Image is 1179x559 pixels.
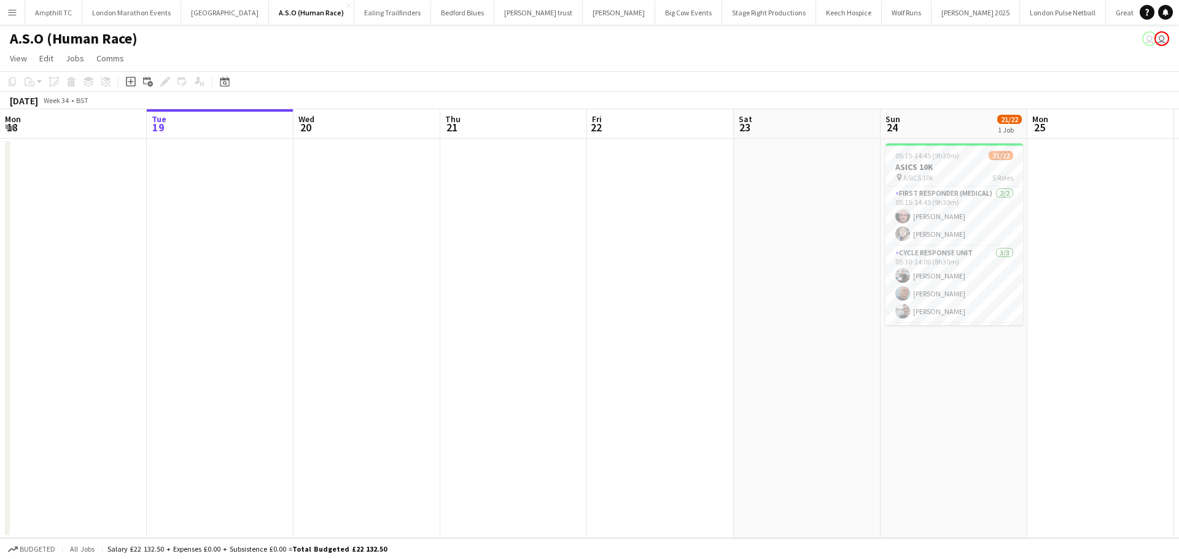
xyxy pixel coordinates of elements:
[583,1,655,25] button: [PERSON_NAME]
[431,1,494,25] button: Bedford Blues
[297,120,314,134] span: 20
[885,144,1023,325] app-job-card: 05:15-14:45 (9h30m)21/22ASICS 10K ASICS 10k5 RolesFirst Responder (Medical)2/205:15-14:45 (9h30m)...
[269,1,354,25] button: A.S.O (Human Race)
[882,1,932,25] button: Wolf Runs
[445,114,461,125] span: Thu
[1020,1,1106,25] button: London Pulse Netball
[1032,114,1048,125] span: Mon
[885,161,1023,172] h3: ASICS 10K
[443,120,461,134] span: 21
[885,187,1023,246] app-card-role: First Responder (Medical)2/205:15-14:45 (9h30m)[PERSON_NAME][PERSON_NAME]
[292,544,387,553] span: Total Budgeted £22 132.50
[494,1,583,25] button: [PERSON_NAME] trust
[39,53,53,64] span: Edit
[61,50,89,66] a: Jobs
[5,50,32,66] a: View
[1154,31,1169,46] app-user-avatar: Mark Boobier
[989,151,1013,160] span: 21/22
[997,115,1022,124] span: 21/22
[96,53,124,64] span: Comms
[34,50,58,66] a: Edit
[68,544,97,553] span: All jobs
[66,53,84,64] span: Jobs
[3,120,21,134] span: 18
[10,53,27,64] span: View
[816,1,882,25] button: Keech Hospice
[884,120,900,134] span: 24
[992,173,1013,182] span: 5 Roles
[298,114,314,125] span: Wed
[76,96,88,105] div: BST
[885,114,900,125] span: Sun
[590,120,602,134] span: 22
[895,151,959,160] span: 05:15-14:45 (9h30m)
[739,114,752,125] span: Sat
[10,94,38,107] div: [DATE]
[1142,31,1157,46] app-user-avatar: Mark Boobier
[150,120,166,134] span: 19
[1030,120,1048,134] span: 25
[592,114,602,125] span: Fri
[655,1,722,25] button: Big Cow Events
[354,1,431,25] button: Ealing Trailfinders
[82,1,181,25] button: London Marathon Events
[20,545,55,553] span: Budgeted
[722,1,816,25] button: Stage Right Productions
[998,125,1021,134] div: 1 Job
[25,1,82,25] button: Ampthill TC
[903,173,933,182] span: ASICS 10k
[885,246,1023,323] app-card-role: Cycle Response Unit3/305:30-14:00 (8h30m)[PERSON_NAME][PERSON_NAME][PERSON_NAME]
[91,50,129,66] a: Comms
[152,114,166,125] span: Tue
[107,544,387,553] div: Salary £22 132.50 + Expenses £0.00 + Subsistence £0.00 =
[181,1,269,25] button: [GEOGRAPHIC_DATA]
[5,114,21,125] span: Mon
[6,542,57,556] button: Budgeted
[10,29,138,48] h1: A.S.O (Human Race)
[932,1,1020,25] button: [PERSON_NAME] 2025
[737,120,752,134] span: 23
[41,96,71,105] span: Week 34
